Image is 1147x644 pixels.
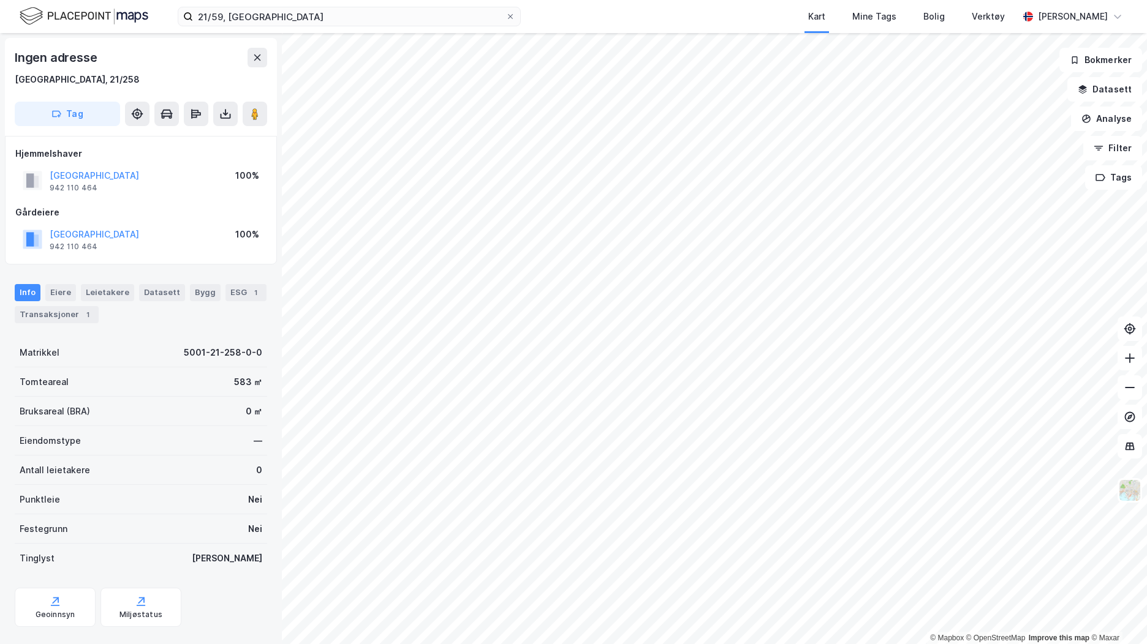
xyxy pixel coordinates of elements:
button: Filter [1083,136,1142,160]
div: Bruksareal (BRA) [20,404,90,419]
div: 1 [249,286,262,299]
div: 5001-21-258-0-0 [184,345,262,360]
div: Tomteareal [20,375,69,389]
div: Leietakere [81,284,134,301]
div: Mine Tags [852,9,896,24]
button: Tags [1085,165,1142,190]
button: Datasett [1067,77,1142,102]
div: Punktleie [20,492,60,507]
div: Eiendomstype [20,433,81,448]
div: Datasett [139,284,185,301]
button: Bokmerker [1059,48,1142,72]
div: 100% [235,227,259,242]
div: [PERSON_NAME] [1038,9,1108,24]
div: Miljøstatus [119,610,162,620]
div: Bygg [190,284,221,301]
div: Ingen adresse [15,48,99,67]
div: 0 [256,463,262,477]
div: — [254,433,262,448]
div: Geoinnsyn [36,610,75,620]
a: OpenStreetMap [966,634,1026,642]
div: Kontrollprogram for chat [1086,585,1147,644]
iframe: Chat Widget [1086,585,1147,644]
div: ESG [225,284,267,301]
a: Improve this map [1029,634,1089,642]
button: Tag [15,102,120,126]
a: Mapbox [930,634,964,642]
button: Analyse [1071,107,1142,131]
div: Matrikkel [20,345,59,360]
div: Bolig [923,9,945,24]
div: Festegrunn [20,522,67,536]
div: Gårdeiere [15,205,267,220]
div: 1 [81,309,94,321]
img: Z [1118,479,1141,502]
div: Hjemmelshaver [15,146,267,161]
div: Transaksjoner [15,306,99,323]
div: Kart [808,9,825,24]
img: logo.f888ab2527a4732fd821a326f86c7f29.svg [20,6,148,27]
div: 583 ㎡ [234,375,262,389]
div: 0 ㎡ [246,404,262,419]
div: [PERSON_NAME] [192,551,262,566]
div: Eiere [45,284,76,301]
div: Nei [248,492,262,507]
input: Søk på adresse, matrikkel, gårdeiere, leietakere eller personer [193,7,505,26]
div: Tinglyst [20,551,55,566]
div: Info [15,284,40,301]
div: 100% [235,168,259,183]
div: 942 110 464 [50,242,97,252]
div: Antall leietakere [20,463,90,477]
div: [GEOGRAPHIC_DATA], 21/258 [15,72,140,87]
div: Verktøy [972,9,1005,24]
div: Nei [248,522,262,536]
div: 942 110 464 [50,183,97,193]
